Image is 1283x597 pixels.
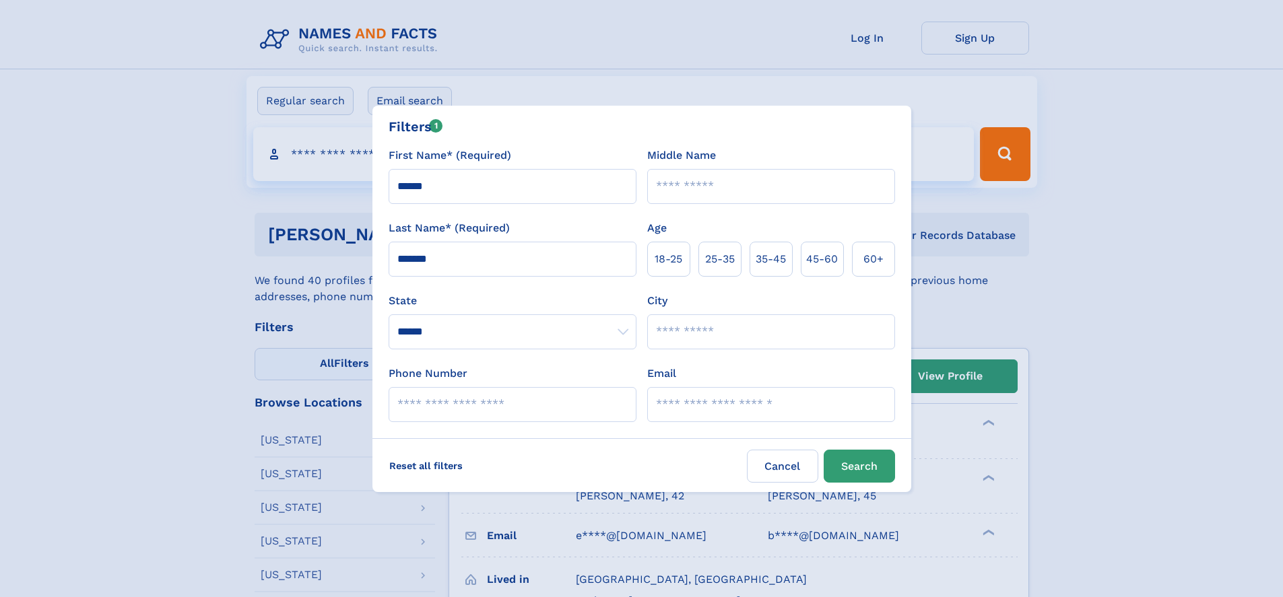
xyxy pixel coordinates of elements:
label: Cancel [747,450,818,483]
label: Reset all filters [381,450,471,482]
span: 60+ [863,251,884,267]
label: City [647,293,667,309]
label: Email [647,365,676,382]
span: 18‑25 [655,251,682,267]
label: Age [647,220,667,236]
label: State [389,293,636,309]
label: Last Name* (Required) [389,220,510,236]
label: First Name* (Required) [389,147,511,164]
span: 35‑45 [756,251,786,267]
span: 25‑35 [705,251,735,267]
label: Middle Name [647,147,716,164]
span: 45‑60 [806,251,838,267]
div: Filters [389,116,443,137]
button: Search [824,450,895,483]
label: Phone Number [389,365,467,382]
